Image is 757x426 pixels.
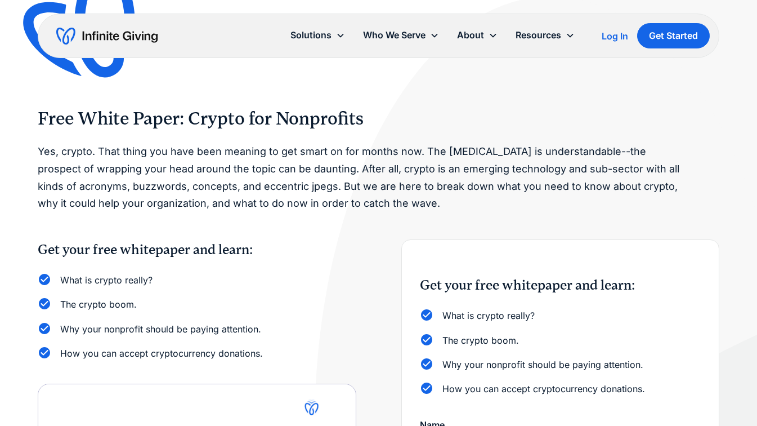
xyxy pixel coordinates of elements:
a: Get Started [637,23,710,48]
div: Who We Serve [363,28,425,43]
h2: Free White Paper: Crypto for Nonprofits [38,108,686,130]
div: Why your nonprofit should be paying attention. [60,322,261,337]
a: Log In [602,29,628,43]
div: How you can accept cryptocurrency donations. [442,381,645,397]
a: home [56,27,158,45]
div: Solutions [281,23,354,47]
div: What is crypto really? [60,273,153,288]
div: How you can accept cryptocurrency donations. [60,346,263,361]
div: Solutions [290,28,332,43]
div: Who We Serve [354,23,448,47]
p: Yes, crypto. That thing you have been meaning to get smart on for months now. The [MEDICAL_DATA] ... [38,143,686,212]
p: Get your free whitepaper and learn: [38,241,356,260]
div: The crypto boom. [60,297,137,312]
div: About [457,28,484,43]
p: Get your free whitepaper and learn: [420,276,701,295]
div: What is crypto really? [442,308,535,323]
div: The crypto boom. [442,333,519,348]
div: Resources [516,28,561,43]
div: Log In [602,32,628,41]
div: Why your nonprofit should be paying attention. [442,357,643,372]
div: About [448,23,507,47]
div: Resources [507,23,584,47]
